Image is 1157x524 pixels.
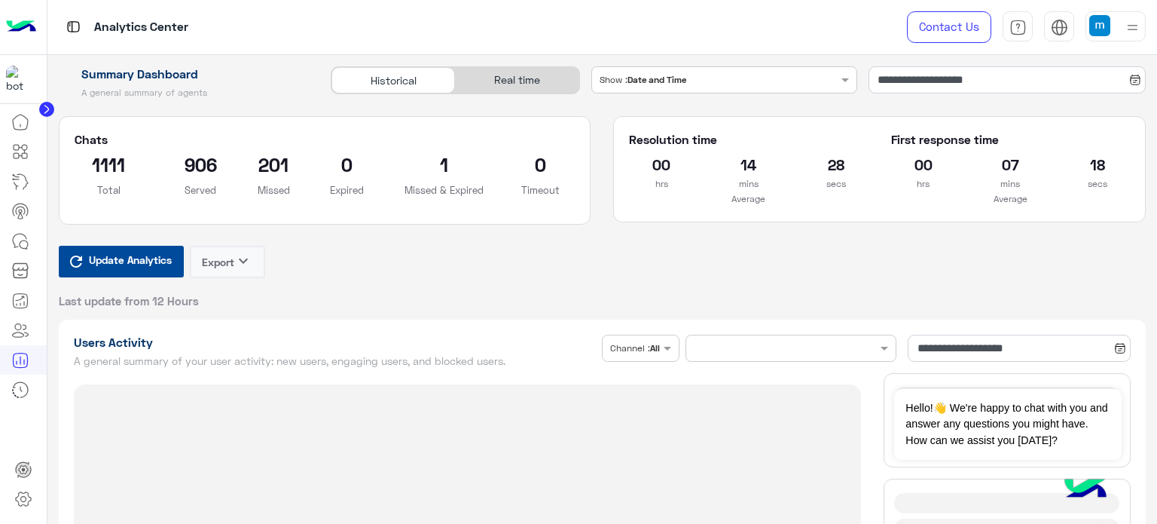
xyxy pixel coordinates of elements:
p: secs [1065,176,1130,192]
h2: 1111 [75,152,144,176]
p: hrs [891,176,956,192]
img: Logo [6,11,36,43]
i: keyboard_arrow_down [234,252,252,270]
h1: Summary Dashboard [59,66,314,81]
a: tab [1003,11,1033,43]
h2: 906 [166,152,235,176]
h2: 28 [804,152,869,176]
h5: First response time [891,132,1130,147]
p: secs [804,176,869,192]
p: Served [166,182,235,198]
p: Missed & Expired [404,182,484,198]
div: Real time [455,67,578,93]
h2: 201 [258,152,290,176]
h5: Resolution time [629,132,868,147]
p: Analytics Center [94,17,188,38]
img: tab [1009,19,1027,36]
div: Historical [331,67,455,93]
p: Total [75,182,144,198]
button: Exportkeyboard_arrow_down [190,246,265,278]
h2: 1 [404,152,484,176]
h2: 00 [629,152,694,176]
span: Hello!👋 We're happy to chat with you and answer any questions you might have. How can we assist y... [894,389,1121,460]
b: Date and Time [627,74,686,85]
p: Timeout [506,182,575,198]
p: Missed [258,182,290,198]
h2: 07 [978,152,1043,176]
p: Expired [313,182,382,198]
span: Last update from 12 Hours [59,293,199,308]
p: Average [891,192,1130,207]
img: 1403182699927242 [6,66,33,93]
h2: 18 [1065,152,1130,176]
a: Contact Us [907,11,991,43]
h2: 14 [716,152,781,176]
span: Update Analytics [85,250,176,270]
img: tab [64,17,83,36]
p: hrs [629,176,694,192]
p: Average [629,192,868,207]
img: tab [1051,19,1068,36]
h2: 0 [313,152,382,176]
button: Update Analytics [59,246,184,277]
p: mins [716,176,781,192]
img: userImage [1089,15,1110,36]
img: profile [1123,18,1142,37]
h2: 00 [891,152,956,176]
h5: Chats [75,132,575,147]
p: mins [978,176,1043,192]
img: hulul-logo.png [1059,464,1112,516]
h5: A general summary of agents [59,87,314,99]
h2: 0 [506,152,575,176]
